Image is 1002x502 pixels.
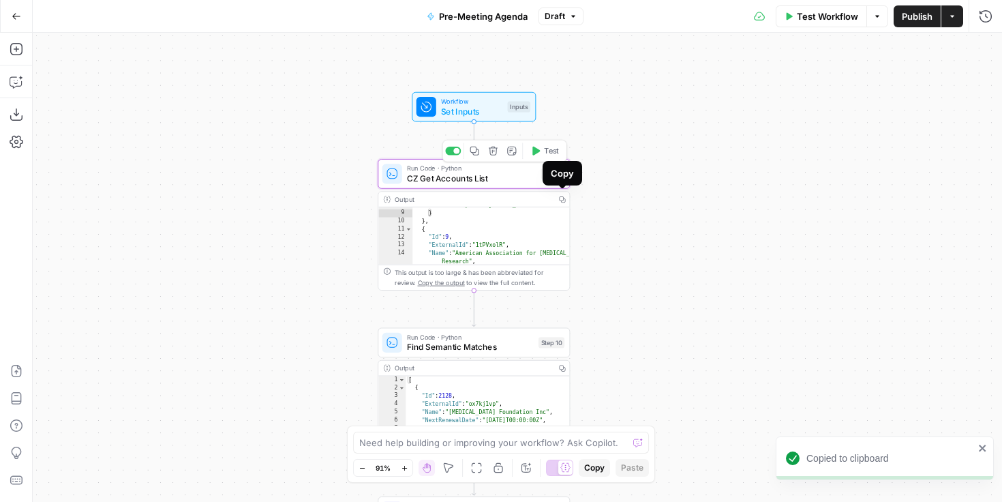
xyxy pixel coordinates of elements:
span: Publish [902,10,932,23]
button: Draft [538,8,583,25]
div: 5 [378,409,406,417]
span: Draft [545,10,565,23]
div: 1 [378,376,406,384]
span: Run Code · Python [407,332,534,342]
div: Inputs [507,101,530,112]
div: 7 [378,424,406,432]
span: Workflow [441,96,502,106]
div: 4 [378,400,406,409]
div: Step 10 [538,337,564,348]
span: CZ Get Accounts List [407,172,536,184]
div: WorkflowSet InputsInputs [378,92,570,122]
span: Find Semantic Matches [407,341,534,353]
div: 11 [378,225,412,233]
span: Toggle code folding, rows 7 through 9 [398,424,405,432]
div: 14 [378,250,412,266]
span: Copy [584,462,605,474]
span: Toggle code folding, rows 11 through 19 [405,225,412,233]
span: Paste [621,462,643,474]
button: Test [526,143,564,159]
button: close [978,443,988,454]
div: Step 9 [541,168,565,179]
span: Run Code · Python [407,163,536,173]
span: Pre-Meeting Agenda [439,10,528,23]
span: 91% [376,462,391,473]
button: Paste [616,459,649,477]
span: Set Inputs [441,105,502,117]
div: Run Code · PythonFind Semantic MatchesStep 10Output[ { "Id":2128, "ExternalId":"ox7kj1vp", "Name"... [378,328,570,460]
div: Output [395,194,551,205]
div: 2 [378,384,406,392]
g: Edge from step_10 to step_11 [472,459,476,495]
button: Publish [894,5,941,27]
span: Test [544,145,559,156]
div: Output [395,363,551,373]
div: 13 [378,241,412,250]
div: Run Code · PythonCZ Get Accounts ListStep 9TestOutput -UboGp2coau2ya6LM0O_RY8/edit" } }, { "Id":9... [378,159,570,291]
div: 3 [378,392,406,400]
div: 6 [378,417,406,425]
div: 9 [378,209,412,218]
button: Copy [579,459,610,477]
span: Test Workflow [797,10,858,23]
span: Toggle code folding, rows 2 through 10 [398,384,405,392]
g: Edge from step_9 to step_10 [472,291,476,327]
button: Test Workflow [776,5,866,27]
span: Copy the output [418,279,465,286]
div: 10 [378,218,412,226]
div: Copied to clipboard [806,452,974,465]
button: Pre-Meeting Agenda [419,5,536,27]
div: This output is too large & has been abbreviated for review. to view the full content. [395,267,564,287]
span: Toggle code folding, rows 1 through 11 [398,376,405,384]
div: 12 [378,233,412,241]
